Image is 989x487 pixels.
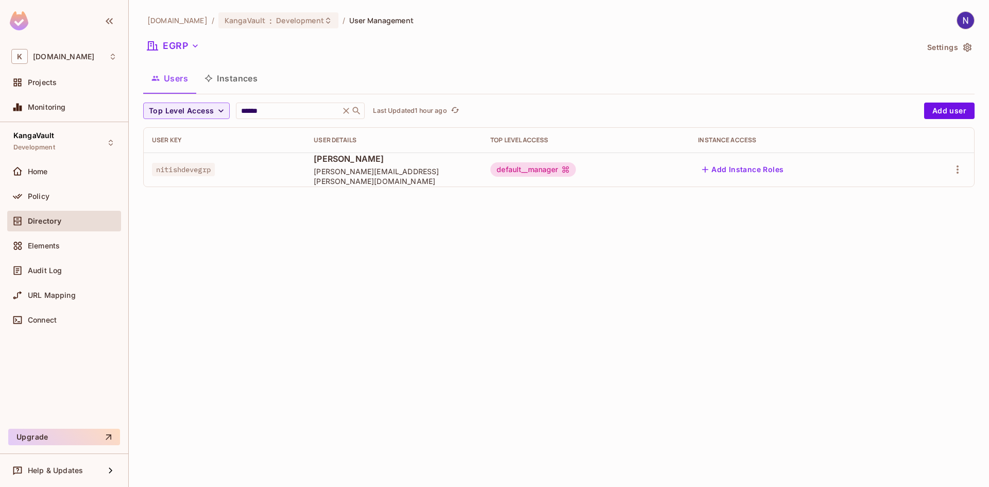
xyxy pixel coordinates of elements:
p: Last Updated 1 hour ago [373,107,447,115]
div: Instance Access [698,136,898,144]
span: Audit Log [28,266,62,275]
span: Projects [28,78,57,87]
button: refresh [449,105,462,117]
span: User Management [349,15,414,25]
span: K [11,49,28,64]
span: Home [28,167,48,176]
button: Add Instance Roles [698,161,788,178]
li: / [343,15,345,25]
span: refresh [451,106,459,116]
span: URL Mapping [28,291,76,299]
span: Policy [28,192,49,200]
div: User Details [314,136,474,144]
button: Instances [196,65,266,91]
span: KangaVault [13,131,55,140]
img: SReyMgAAAABJRU5ErkJggg== [10,11,28,30]
span: KangaVault [225,15,265,25]
div: default__manager [490,162,575,177]
span: nitishdevegrp [152,163,215,176]
span: Development [13,143,55,152]
button: EGRP [143,38,203,54]
span: the active workspace [147,15,208,25]
span: [PERSON_NAME][EMAIL_ADDRESS][PERSON_NAME][DOMAIN_NAME] [314,166,474,186]
button: Settings [923,39,975,56]
button: Top Level Access [143,103,230,119]
div: Top Level Access [490,136,681,144]
button: Upgrade [8,429,120,445]
img: Nitish Rathore [957,12,974,29]
span: Development [276,15,323,25]
span: Connect [28,316,57,324]
span: [PERSON_NAME] [314,153,474,164]
span: Monitoring [28,103,66,111]
span: Click to refresh data [447,105,462,117]
span: : [269,16,272,25]
span: Workspace: kangasys.com [33,53,94,61]
span: Help & Updates [28,466,83,475]
button: Users [143,65,196,91]
span: Directory [28,217,61,225]
span: Elements [28,242,60,250]
button: Add user [924,103,975,119]
span: Top Level Access [149,105,214,117]
div: User Key [152,136,297,144]
li: / [212,15,214,25]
